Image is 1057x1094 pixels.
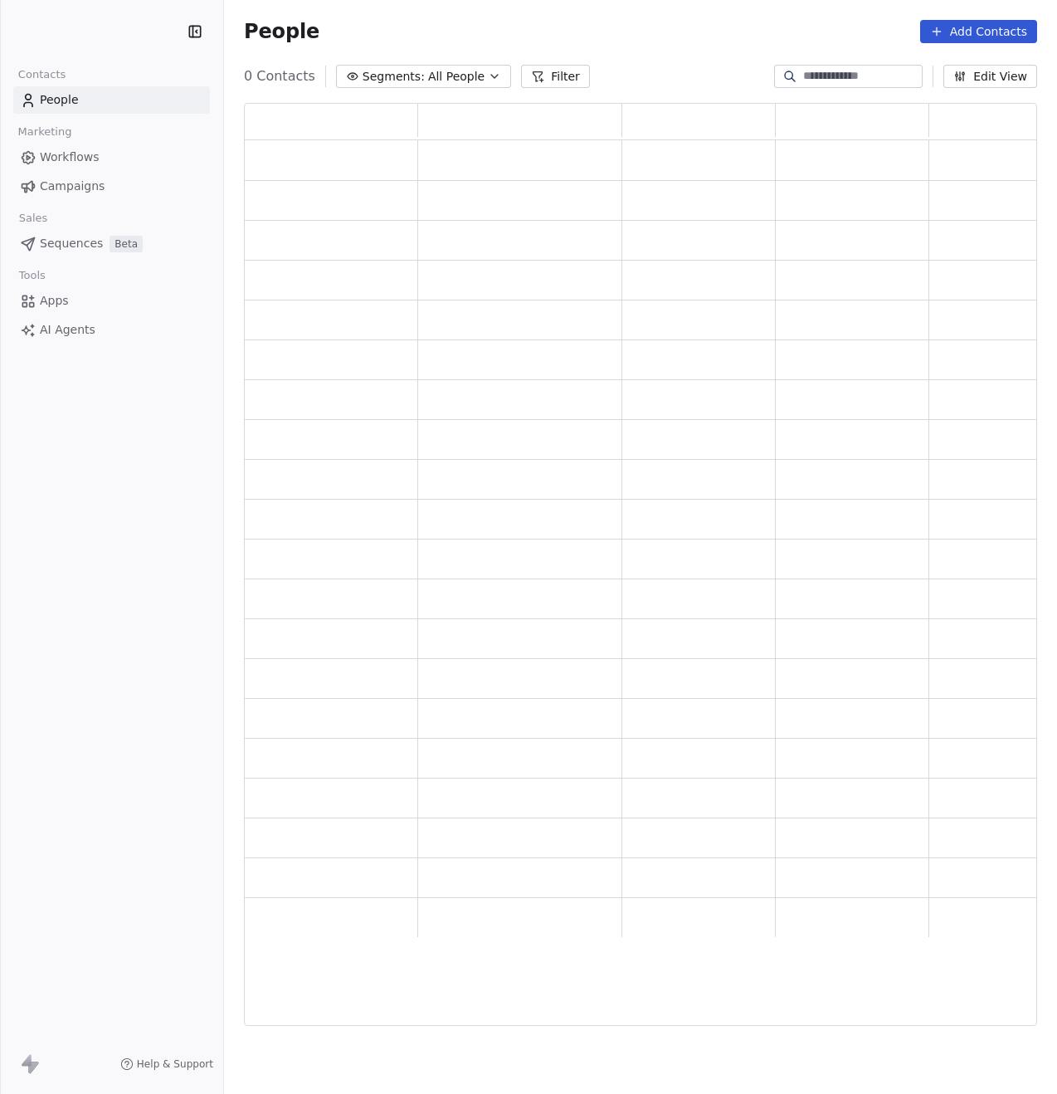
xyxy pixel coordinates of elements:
button: Edit View [943,65,1037,88]
span: Help & Support [137,1057,213,1071]
span: Contacts [11,62,73,87]
button: Add Contacts [920,20,1037,43]
button: Filter [521,65,590,88]
span: People [244,19,319,44]
span: Workflows [40,149,100,166]
span: Marketing [11,120,79,144]
span: All People [428,68,485,85]
span: Apps [40,292,69,310]
span: Tools [12,263,52,288]
a: Help & Support [120,1057,213,1071]
span: Sequences [40,235,103,252]
a: Campaigns [13,173,210,200]
span: Sales [12,206,55,231]
a: Apps [13,287,210,315]
span: 0 Contacts [244,66,315,86]
span: People [40,91,79,109]
span: Segments: [363,68,425,85]
a: Workflows [13,144,210,171]
span: Campaigns [40,178,105,195]
a: People [13,86,210,114]
span: Beta [110,236,143,252]
a: SequencesBeta [13,230,210,257]
span: AI Agents [40,321,95,339]
a: AI Agents [13,316,210,344]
